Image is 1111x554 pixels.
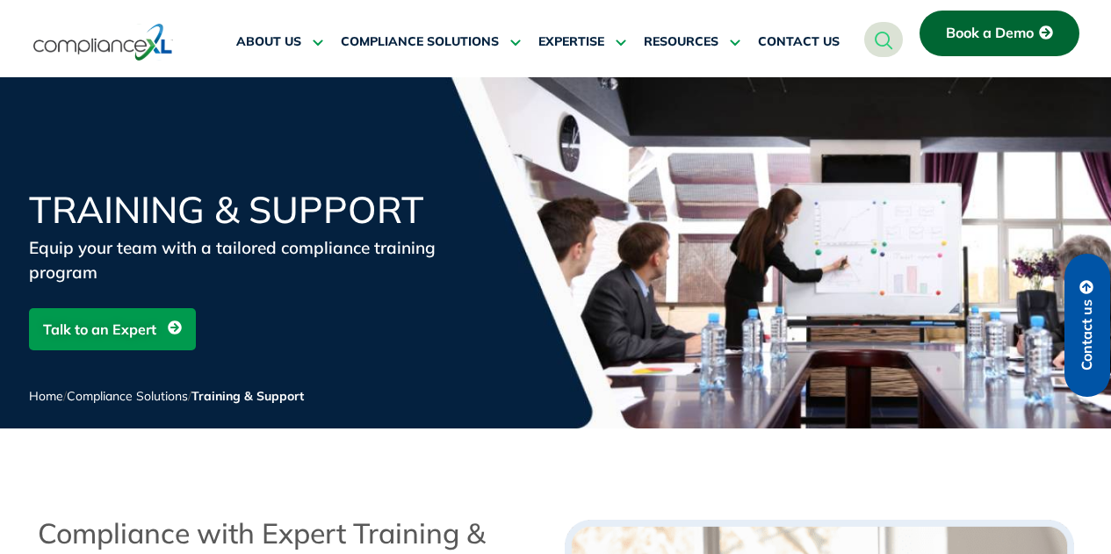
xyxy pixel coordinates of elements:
[29,308,196,350] a: Talk to an Expert
[29,191,451,228] h1: Training & Support
[538,21,626,63] a: EXPERTISE
[29,388,63,404] a: Home
[33,22,173,62] img: logo-one.svg
[67,388,188,404] a: Compliance Solutions
[1064,254,1110,397] a: Contact us
[191,388,304,404] span: Training & Support
[341,34,499,50] span: COMPLIANCE SOLUTIONS
[644,21,740,63] a: RESOURCES
[758,21,840,63] a: CONTACT US
[538,34,604,50] span: EXPERTISE
[946,25,1034,41] span: Book a Demo
[236,34,301,50] span: ABOUT US
[236,21,323,63] a: ABOUT US
[758,34,840,50] span: CONTACT US
[341,21,521,63] a: COMPLIANCE SOLUTIONS
[29,235,451,284] div: Equip your team with a tailored compliance training program
[43,313,156,346] span: Talk to an Expert
[644,34,718,50] span: RESOURCES
[864,22,903,57] a: navsearch-button
[29,388,304,404] span: / /
[1079,299,1095,371] span: Contact us
[920,11,1079,56] a: Book a Demo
